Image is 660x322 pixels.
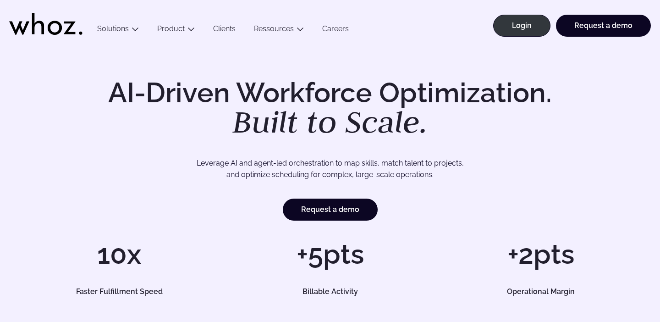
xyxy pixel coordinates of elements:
button: Ressources [245,24,313,37]
h5: Faster Fulfillment Speed [28,288,210,295]
h5: Billable Activity [239,288,421,295]
a: Careers [313,24,358,37]
a: Login [493,15,550,37]
em: Built to Scale. [232,101,428,142]
p: Leverage AI and agent-led orchestration to map skills, match talent to projects, and optimize sch... [49,157,610,181]
a: Request a demo [283,199,378,221]
a: Clients [204,24,245,37]
h5: Operational Margin [450,288,632,295]
a: Ressources [254,24,294,33]
h1: +2pts [440,240,642,268]
button: Solutions [88,24,148,37]
h1: AI-Driven Workforce Optimization. [95,79,565,138]
button: Product [148,24,204,37]
iframe: Chatbot [599,261,647,309]
a: Product [157,24,185,33]
h1: 10x [18,240,220,268]
a: Request a demo [556,15,651,37]
h1: +5pts [229,240,431,268]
